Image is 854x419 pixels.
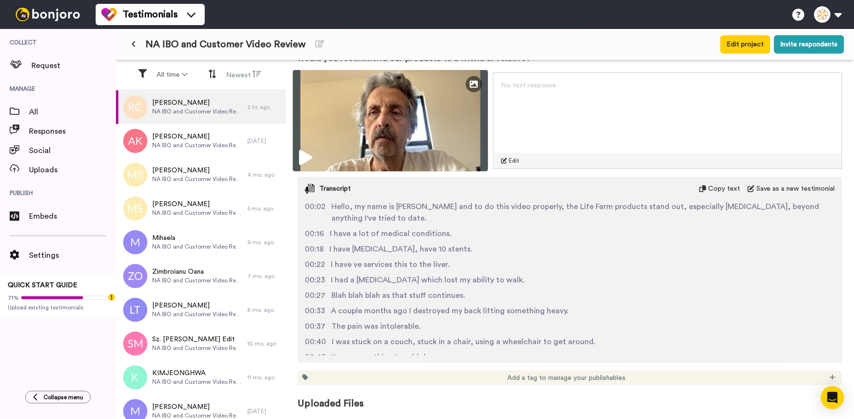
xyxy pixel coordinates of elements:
button: Newest [221,66,268,84]
span: Sz. [PERSON_NAME] Edit [152,335,242,344]
span: Add a tag to manage your publishables [508,373,626,383]
div: 5 mo. ago [247,205,281,212]
button: Collapse menu [25,391,91,404]
div: 2 hr. ago [247,103,281,111]
span: Collapse menu [43,393,83,401]
span: NA IBO and Customer Video Review [152,175,242,183]
img: transcript.svg [305,184,314,194]
span: NA IBO and Customer Video Review [152,209,242,217]
span: Testimonials [123,8,178,21]
span: 00:23 [305,274,325,286]
a: Sz. [PERSON_NAME] EditNA IBO and Customer Video Review10 mo. ago [116,327,286,361]
span: I have [MEDICAL_DATA], have 10 stents. [329,243,472,255]
span: [PERSON_NAME] [152,301,242,310]
span: Settings [29,250,116,261]
span: 00:02 [305,201,326,224]
span: NA IBO and Customer Video Review [152,108,242,115]
a: MihaelaNA IBO and Customer Video Review6 mo. ago [116,225,286,259]
span: I was stuck on a couch, stuck in a chair, using a wheelchair to get around. [332,336,596,348]
img: k.png [123,365,147,390]
span: KIMJEONGHWA [152,368,242,378]
span: Save as a new testimonial [756,184,835,194]
img: sm.png [123,332,147,356]
span: QUICK START GUIDE [8,282,77,289]
span: NA IBO and Customer Video Review [152,243,242,251]
span: NA IBO and Customer Video Review [152,310,242,318]
a: [PERSON_NAME]NA IBO and Customer Video Review8 mo. ago [116,293,286,327]
span: Embeds [29,210,116,222]
span: Blah blah blah as that stuff continues. [331,290,465,301]
div: 4 mo. ago [247,171,281,179]
div: 10 mo. ago [247,340,281,348]
span: All [29,106,116,118]
span: Request [31,60,116,71]
span: It was everything I could do. [331,351,432,363]
span: 00:22 [305,259,325,270]
button: Edit project [721,35,770,54]
img: bj-logo-header-white.svg [12,8,84,21]
span: NA IBO and Customer Video Review [152,378,242,386]
img: zo.png [123,264,147,288]
img: rc.png [123,95,147,119]
span: [PERSON_NAME] [152,166,242,175]
img: ms.png [123,163,147,187]
span: [PERSON_NAME] [152,402,242,412]
span: [PERSON_NAME] [152,132,242,141]
span: 00:40 [305,336,326,348]
a: [PERSON_NAME]NA IBO and Customer Video Review2 hr. ago [116,90,286,124]
img: ak.png [123,129,147,153]
div: [DATE] [247,137,281,145]
span: Zimbroianu Oana [152,267,242,277]
span: Social [29,145,116,156]
a: [PERSON_NAME]NA IBO and Customer Video Review5 mo. ago [116,192,286,225]
span: NA IBO and Customer Video Review [152,277,242,284]
span: 00:18 [305,243,324,255]
span: Mihaela [152,233,242,243]
a: Zimbroianu OanaNA IBO and Customer Video Review7 mo. ago [116,259,286,293]
span: 00:27 [305,290,326,301]
img: lt.png [123,298,147,322]
img: ms.png [123,196,147,221]
button: Invite respondents [774,35,844,54]
span: Hello, my name is [PERSON_NAME] and to do this video properly, the Life Farm products stand out, ... [331,201,835,224]
div: 8 mo. ago [247,306,281,314]
span: [PERSON_NAME] [152,199,242,209]
a: [PERSON_NAME]NA IBO and Customer Video Review4 mo. ago [116,158,286,192]
span: I had a [MEDICAL_DATA] which lost my ability to walk. [331,274,525,286]
span: 00:45 [305,351,326,363]
span: Upload existing testimonials [8,304,108,311]
span: Copy text [708,184,740,194]
span: 71% [8,294,19,302]
div: [DATE] [247,407,281,415]
div: Open Intercom Messenger [821,386,844,409]
span: Uploads [29,164,116,176]
div: Tooltip anchor [107,293,116,302]
div: 7 mo. ago [247,272,281,280]
span: NA IBO and Customer Video Review [152,344,242,352]
span: No text response [501,82,556,89]
span: 00:16 [305,228,324,239]
div: 11 mo. ago [247,374,281,381]
span: 00:33 [305,305,325,317]
span: Edit [509,157,520,165]
span: Uploaded Files [298,385,842,410]
span: Responses [29,126,116,137]
span: I have a lot of medical conditions. [330,228,452,239]
button: All time [151,66,193,84]
img: tm-color.svg [101,7,117,22]
span: I have ve services this to the liver. [331,259,450,270]
a: [PERSON_NAME]NA IBO and Customer Video Review[DATE] [116,124,286,158]
span: NA IBO and Customer Video Review [145,38,306,51]
span: [PERSON_NAME] [152,98,242,108]
img: m.png [123,230,147,254]
span: The pain was intolerable. [331,321,421,332]
span: 00:37 [305,321,326,332]
span: NA IBO and Customer Video Review [152,141,242,149]
a: KIMJEONGHWANA IBO and Customer Video Review11 mo. ago [116,361,286,394]
span: Transcript [319,184,351,194]
div: 6 mo. ago [247,238,281,246]
img: 524101de-3b2d-48a7-a813-ffee858c4cc4-thumbnail_full-1758026338.jpg [293,70,488,171]
span: A couple months ago I destroyed my back lifting something heavy. [331,305,569,317]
